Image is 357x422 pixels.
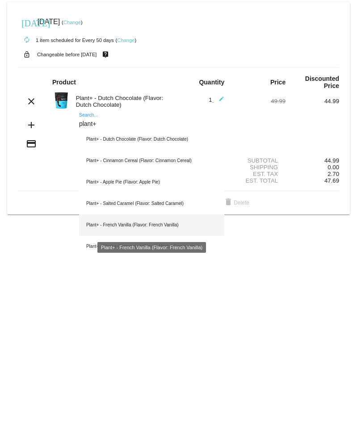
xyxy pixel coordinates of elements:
div: Shipping [232,164,286,171]
div: Plant+ - Mocha Cappuccino (Flavor: Mocha Cappuccino) [79,236,224,257]
div: Plant+ - French Vanilla (Flavor: French Vanilla) [79,214,224,236]
small: 1 item scheduled for Every 50 days [18,38,114,43]
small: ( ) [62,20,83,25]
span: 1 [209,96,224,103]
div: Plant+ - Dutch Chocolate (Flavor: Dutch Chocolate) [79,129,224,150]
input: Search... [79,121,224,128]
small: ( ) [116,38,137,43]
a: Change [117,38,134,43]
mat-icon: edit [214,96,224,107]
span: Delete [223,200,249,206]
mat-icon: autorenew [21,35,32,46]
mat-icon: live_help [100,49,111,60]
span: 2.70 [328,171,339,177]
span: 0.00 [328,164,339,171]
div: 44.99 [286,98,339,104]
mat-icon: credit_card [26,138,37,149]
mat-icon: [DATE] [21,17,32,28]
span: 47.69 [324,177,339,184]
img: Image-1-Carousel-Plant-Chocolate-no-badge-Transp.png [52,92,70,109]
mat-icon: lock_open [21,49,32,60]
strong: Product [52,79,76,86]
mat-icon: add [26,120,37,130]
div: 44.99 [286,157,339,164]
div: Plant+ - Cinnamon Cereal (Flavor: Cinnamon Cereal) [79,150,224,171]
div: Plant+ - Dutch Chocolate (Flavor: Dutch Chocolate) [71,95,179,108]
a: Change [63,20,81,25]
div: 49.99 [232,98,286,104]
div: Est. Tax [232,171,286,177]
div: Est. Total [232,177,286,184]
small: Changeable before [DATE] [37,52,97,57]
mat-icon: delete [223,197,234,208]
div: Subtotal [232,157,286,164]
div: Plant+ - Salted Caramel (Flavor: Salted Caramel) [79,193,224,214]
strong: Price [270,79,286,86]
div: Plant+ - Apple Pie (Flavor: Apple Pie) [79,171,224,193]
strong: Discounted Price [305,75,339,89]
button: Delete [216,195,256,211]
strong: Quantity [199,79,224,86]
mat-icon: clear [26,96,37,107]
